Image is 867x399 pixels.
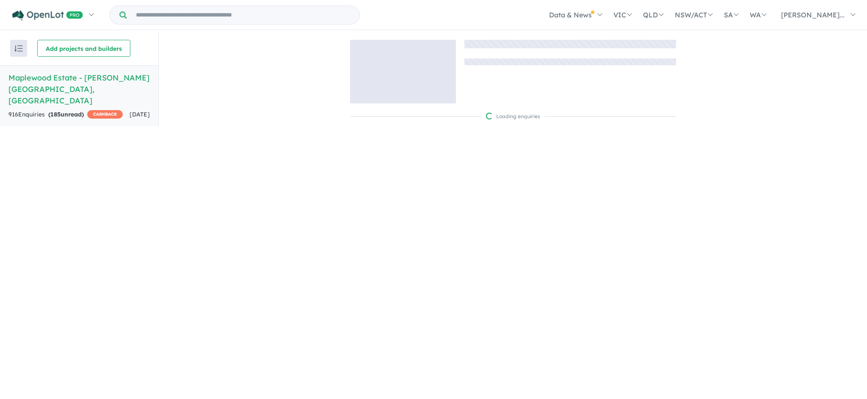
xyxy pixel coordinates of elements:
[8,72,150,106] h5: Maplewood Estate - [PERSON_NAME][GEOGRAPHIC_DATA] , [GEOGRAPHIC_DATA]
[781,11,845,19] span: [PERSON_NAME]...
[8,110,123,120] div: 916 Enquir ies
[87,110,123,119] span: CASHBACK
[130,111,150,118] span: [DATE]
[486,112,540,121] div: Loading enquiries
[12,10,83,21] img: Openlot PRO Logo White
[50,111,61,118] span: 185
[14,45,23,52] img: sort.svg
[37,40,130,57] button: Add projects and builders
[128,6,358,24] input: Try estate name, suburb, builder or developer
[48,111,84,118] strong: ( unread)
